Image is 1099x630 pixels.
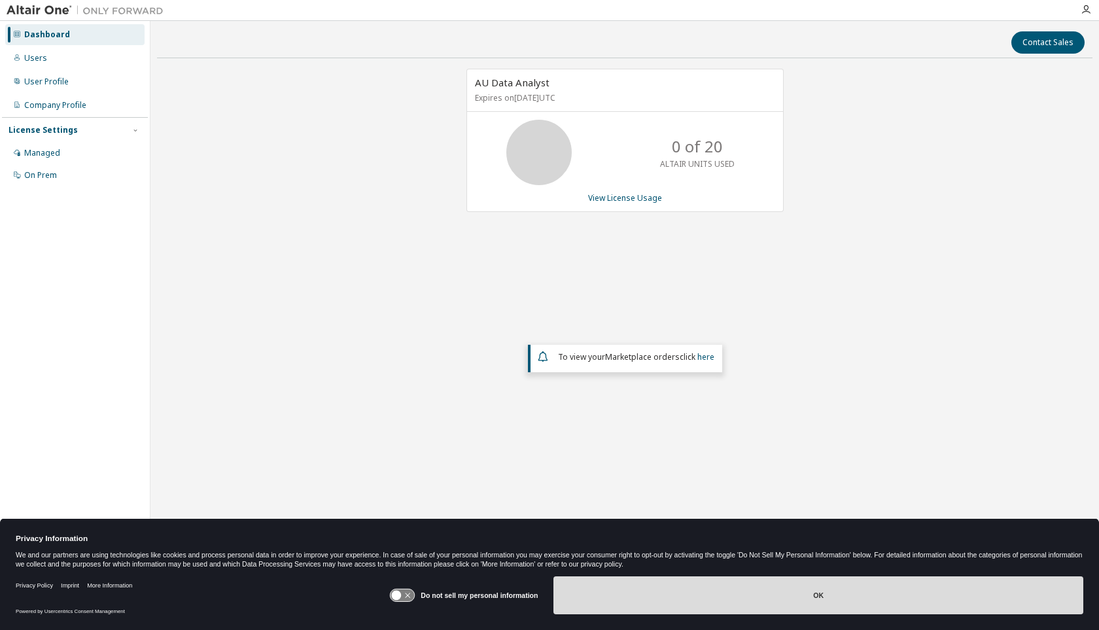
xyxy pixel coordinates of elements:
span: AU Data Analyst [475,76,549,89]
p: ALTAIR UNITS USED [660,158,735,169]
div: Dashboard [24,29,70,40]
div: Users [24,53,47,63]
div: User Profile [24,77,69,87]
div: License Settings [9,125,78,135]
a: here [697,351,714,362]
a: View License Usage [588,192,662,203]
div: Company Profile [24,100,86,111]
p: 0 of 20 [672,135,723,158]
p: Expires on [DATE] UTC [475,92,772,103]
em: Marketplace orders [605,351,680,362]
div: On Prem [24,170,57,181]
img: Altair One [7,4,170,17]
div: Managed [24,148,60,158]
span: To view your click [558,351,714,362]
button: Contact Sales [1011,31,1085,54]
